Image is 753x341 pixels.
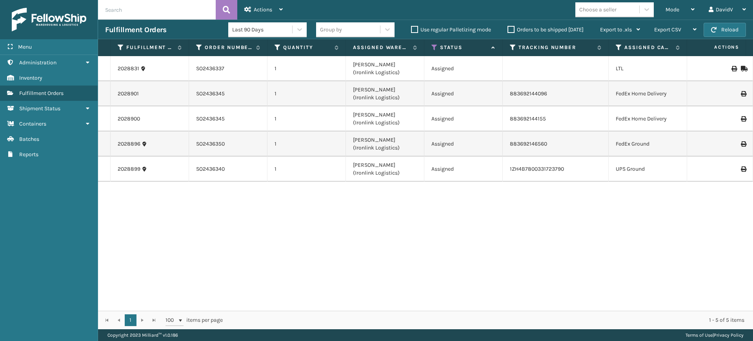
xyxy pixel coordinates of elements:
td: [PERSON_NAME] (Ironlink Logistics) [346,157,424,182]
td: Assigned [424,131,503,157]
td: [PERSON_NAME] (Ironlink Logistics) [346,131,424,157]
td: Assigned [424,106,503,131]
a: 883692144155 [510,115,546,122]
img: logo [12,8,86,31]
span: Actions [254,6,272,13]
td: SO2436340 [189,157,267,182]
span: 100 [166,316,177,324]
span: Reports [19,151,38,158]
a: 1ZH4B7800331723790 [510,166,564,172]
a: 2028900 [118,115,140,123]
td: 1 [267,106,346,131]
a: 883692144096 [510,90,547,97]
div: 1 - 5 of 5 items [234,316,744,324]
td: [PERSON_NAME] (Ironlink Logistics) [346,106,424,131]
span: items per page [166,314,223,326]
span: Menu [18,44,32,50]
label: Fulfillment Order Id [126,44,174,51]
td: SO2436345 [189,106,267,131]
label: Tracking Number [518,44,593,51]
a: Terms of Use [686,332,713,338]
i: Print Label [741,166,746,172]
i: Print Label [741,116,746,122]
span: Export to .xls [600,26,632,33]
td: 1 [267,131,346,157]
i: Print Label [741,91,746,97]
div: Group by [320,26,342,34]
span: Actions [689,41,744,54]
span: Fulfillment Orders [19,90,64,97]
span: Batches [19,136,39,142]
td: Assigned [424,56,503,81]
span: Mode [666,6,679,13]
td: LTL [609,56,687,81]
button: Reload [704,23,746,37]
td: SO2436337 [189,56,267,81]
td: [PERSON_NAME] (Ironlink Logistics) [346,81,424,106]
label: Quantity [283,44,331,51]
span: Administration [19,59,56,66]
p: Copyright 2023 Milliard™ v 1.0.186 [107,329,178,341]
a: 883692146560 [510,140,547,147]
div: Choose a seller [579,5,617,14]
td: 1 [267,56,346,81]
label: Assigned Carrier Service [624,44,672,51]
h3: Fulfillment Orders [105,25,166,35]
td: Assigned [424,157,503,182]
a: 1 [125,314,136,326]
td: FedEx Ground [609,131,687,157]
div: Last 90 Days [232,26,293,34]
a: 2028831 [118,65,139,73]
td: [PERSON_NAME] (Ironlink Logistics) [346,56,424,81]
a: 2028899 [118,165,140,173]
a: 2028901 [118,90,139,98]
label: Assigned Warehouse [353,44,409,51]
label: Orders to be shipped [DATE] [507,26,584,33]
label: Order Number [205,44,252,51]
span: Containers [19,120,46,127]
div: | [686,329,744,341]
td: 1 [267,81,346,106]
a: 2028896 [118,140,140,148]
td: UPS Ground [609,157,687,182]
span: Inventory [19,75,42,81]
a: Privacy Policy [714,332,744,338]
i: Mark as Shipped [741,66,746,71]
span: Export CSV [654,26,681,33]
i: Print Label [741,141,746,147]
td: SO2436350 [189,131,267,157]
label: Use regular Palletizing mode [411,26,491,33]
span: Shipment Status [19,105,60,112]
td: FedEx Home Delivery [609,81,687,106]
td: FedEx Home Delivery [609,106,687,131]
label: Status [440,44,487,51]
td: 1 [267,157,346,182]
i: Print BOL [731,66,736,71]
td: SO2436345 [189,81,267,106]
td: Assigned [424,81,503,106]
